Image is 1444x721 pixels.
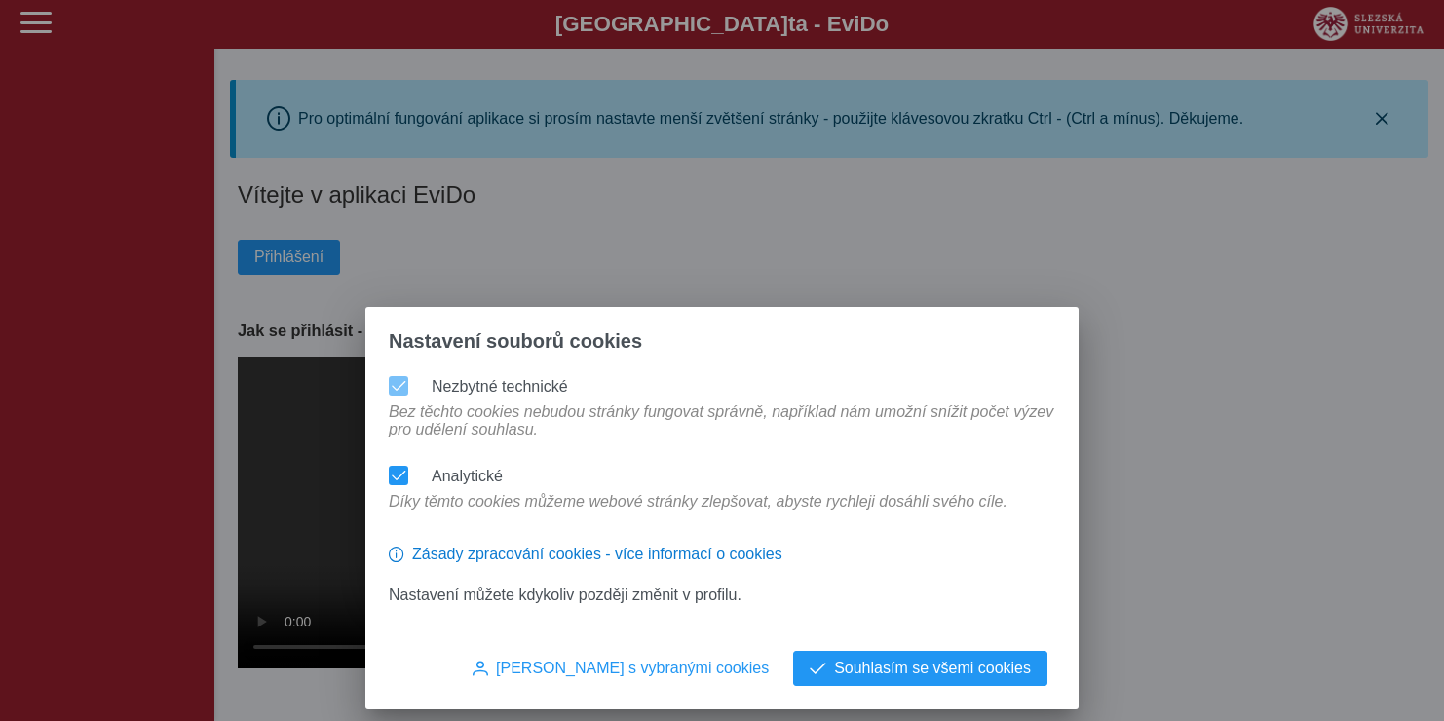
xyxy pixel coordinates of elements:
span: [PERSON_NAME] s vybranými cookies [496,660,769,677]
button: Souhlasím se všemi cookies [793,651,1047,686]
label: Nezbytné technické [432,378,568,395]
span: Souhlasím se všemi cookies [834,660,1031,677]
a: Zásady zpracování cookies - více informací o cookies [389,553,782,570]
div: Bez těchto cookies nebudou stránky fungovat správně, například nám umožní snížit počet výzev pro ... [381,403,1063,458]
p: Nastavení můžete kdykoliv později změnit v profilu. [389,587,1055,604]
label: Analytické [432,468,503,484]
div: Díky těmto cookies můžeme webové stránky zlepšovat, abyste rychleji dosáhli svého cíle. [381,493,1015,530]
span: Zásady zpracování cookies - více informací o cookies [412,546,782,563]
span: Nastavení souborů cookies [389,330,642,353]
button: Zásady zpracování cookies - více informací o cookies [389,538,782,571]
button: [PERSON_NAME] s vybranými cookies [456,651,785,686]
